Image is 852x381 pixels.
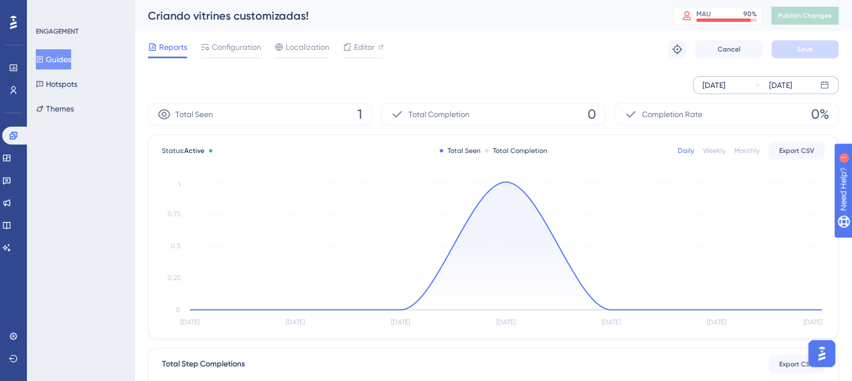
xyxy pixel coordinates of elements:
span: Publish Changes [778,11,832,20]
tspan: [DATE] [707,318,726,326]
tspan: [DATE] [391,318,410,326]
div: MAU [696,10,711,18]
tspan: [DATE] [496,318,515,326]
div: [DATE] [769,78,792,92]
span: Configuration [212,40,261,54]
tspan: 1 [178,180,180,188]
div: 90 % [743,10,757,18]
button: Export CSV [769,142,825,160]
div: [DATE] [702,78,725,92]
div: Weekly [703,146,725,155]
iframe: UserGuiding AI Assistant Launcher [805,337,839,370]
tspan: 0.25 [167,274,180,282]
tspan: 0.75 [167,210,180,218]
div: Monthly [734,146,760,155]
button: Guides [36,49,71,69]
span: Export CSV [779,146,814,155]
button: Hotspots [36,74,77,94]
div: Total Seen [440,146,481,155]
span: Save [797,45,813,54]
div: ENGAGEMENT [36,27,78,36]
span: Total Completion [408,108,469,121]
div: Total Completion [485,146,547,155]
div: Criando vitrines customizadas! [148,8,645,24]
tspan: [DATE] [286,318,305,326]
button: Save [771,40,839,58]
button: Export CSV [769,355,825,373]
span: Localization [286,40,329,54]
span: Cancel [718,45,741,54]
span: 0 [588,105,596,123]
div: Daily [678,146,694,155]
tspan: [DATE] [180,318,199,326]
span: Status: [162,146,204,155]
span: 0% [811,105,829,123]
tspan: [DATE] [803,318,822,326]
span: 1 [357,105,362,123]
span: Active [184,147,204,155]
tspan: [DATE] [602,318,621,326]
span: Export CSV [779,360,814,369]
span: Reports [159,40,187,54]
button: Publish Changes [771,7,839,25]
div: Total Step Completions [162,357,245,371]
div: 1 [78,6,81,15]
span: Completion Rate [642,108,702,121]
span: Need Help? [26,3,70,16]
tspan: 0.5 [171,242,180,250]
tspan: 0 [176,306,180,314]
span: Total Seen [175,108,213,121]
button: Themes [36,99,74,119]
button: Cancel [695,40,762,58]
span: Editor [354,40,375,54]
